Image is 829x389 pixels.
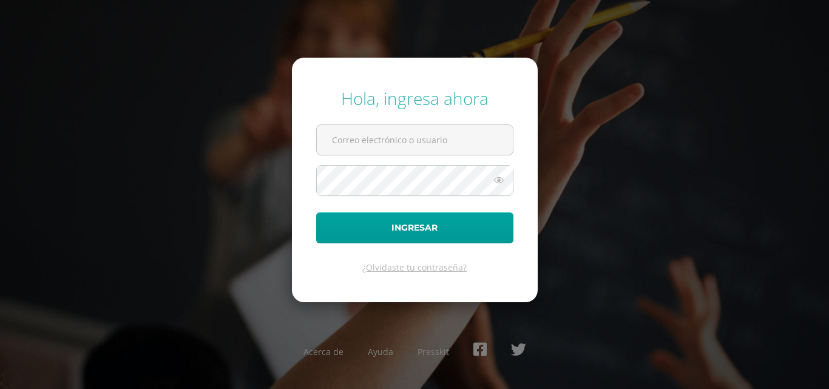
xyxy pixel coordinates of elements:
[418,346,449,357] a: Presskit
[316,212,513,243] button: Ingresar
[368,346,393,357] a: Ayuda
[362,262,467,273] a: ¿Olvidaste tu contraseña?
[303,346,343,357] a: Acerca de
[316,87,513,110] div: Hola, ingresa ahora
[317,125,513,155] input: Correo electrónico o usuario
